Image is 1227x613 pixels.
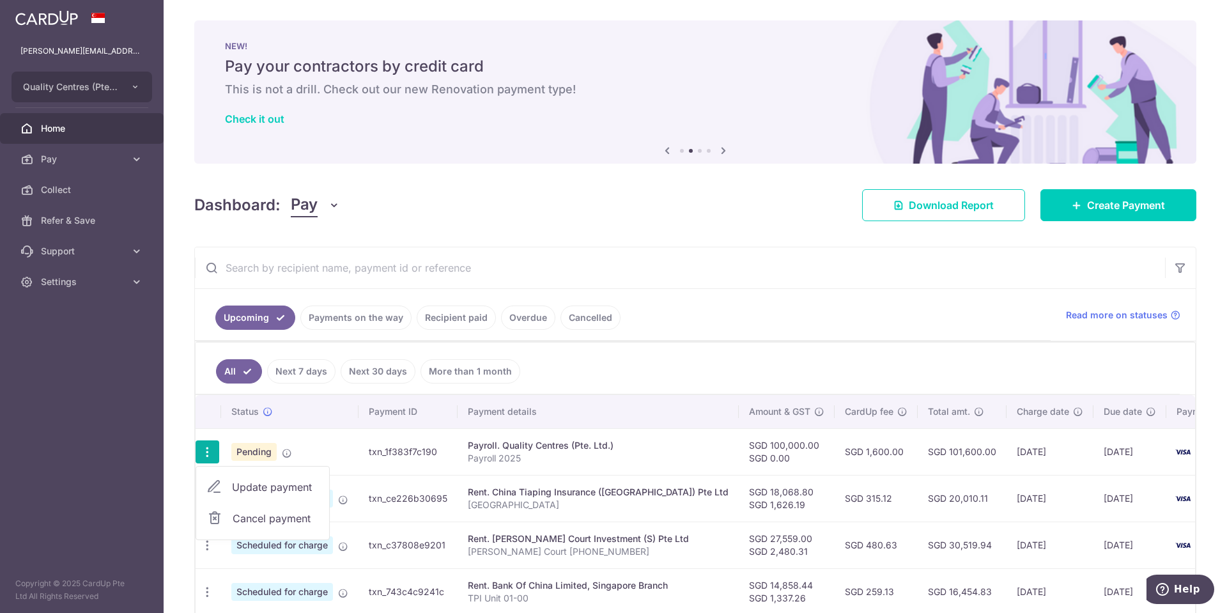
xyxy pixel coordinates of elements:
[196,466,330,540] ul: Pay
[225,41,1166,51] p: NEW!
[845,405,893,418] span: CardUp fee
[501,306,555,330] a: Overdue
[195,247,1165,288] input: Search by recipient name, payment id or reference
[359,395,458,428] th: Payment ID
[215,306,295,330] a: Upcoming
[225,56,1166,77] h5: Pay your contractors by credit card
[359,428,458,475] td: txn_1f383f7c190
[1040,189,1196,221] a: Create Payment
[1066,309,1180,322] a: Read more on statuses
[1146,575,1214,607] iframe: Opens a widget where you can find more information
[918,428,1007,475] td: SGD 101,600.00
[1170,491,1196,506] img: Bank Card
[862,189,1025,221] a: Download Report
[41,275,125,288] span: Settings
[560,306,621,330] a: Cancelled
[1170,538,1196,553] img: Bank Card
[739,428,835,475] td: SGD 100,000.00 SGD 0.00
[1104,405,1142,418] span: Due date
[41,214,125,227] span: Refer & Save
[928,405,970,418] span: Total amt.
[231,536,333,554] span: Scheduled for charge
[41,183,125,196] span: Collect
[835,428,918,475] td: SGD 1,600.00
[1093,522,1166,568] td: [DATE]
[1087,198,1165,213] span: Create Payment
[12,72,152,102] button: Quality Centres (Pte. Ltd.)
[739,475,835,522] td: SGD 18,068.80 SGD 1,626.19
[1007,475,1093,522] td: [DATE]
[468,452,729,465] p: Payroll 2025
[749,405,810,418] span: Amount & GST
[468,486,729,499] div: Rent. China Tiaping Insurance ([GEOGRAPHIC_DATA]) Pte Ltd
[458,395,739,428] th: Payment details
[41,245,125,258] span: Support
[231,583,333,601] span: Scheduled for charge
[41,153,125,166] span: Pay
[359,475,458,522] td: txn_ce226b30695
[468,532,729,545] div: Rent. [PERSON_NAME] Court Investment (S) Pte Ltd
[468,499,729,511] p: [GEOGRAPHIC_DATA]
[468,545,729,558] p: [PERSON_NAME] Court [PHONE_NUMBER]
[468,592,729,605] p: TPI Unit 01-00
[341,359,415,384] a: Next 30 days
[225,113,284,125] a: Check it out
[417,306,496,330] a: Recipient paid
[225,82,1166,97] h6: This is not a drill. Check out our new Renovation payment type!
[909,198,994,213] span: Download Report
[1017,405,1069,418] span: Charge date
[918,522,1007,568] td: SGD 30,519.94
[1007,522,1093,568] td: [DATE]
[421,359,520,384] a: More than 1 month
[291,193,340,217] button: Pay
[1066,309,1168,322] span: Read more on statuses
[20,45,143,58] p: [PERSON_NAME][EMAIL_ADDRESS][DOMAIN_NAME]
[835,475,918,522] td: SGD 315.12
[1093,475,1166,522] td: [DATE]
[359,522,458,568] td: txn_c37808e9201
[300,306,412,330] a: Payments on the way
[468,579,729,592] div: Rent. Bank Of China Limited, Singapore Branch
[194,194,281,217] h4: Dashboard:
[739,522,835,568] td: SGD 27,559.00 SGD 2,480.31
[1007,428,1093,475] td: [DATE]
[1093,428,1166,475] td: [DATE]
[15,10,78,26] img: CardUp
[41,122,125,135] span: Home
[231,405,259,418] span: Status
[216,359,262,384] a: All
[291,193,318,217] span: Pay
[835,522,918,568] td: SGD 480.63
[231,443,277,461] span: Pending
[267,359,336,384] a: Next 7 days
[918,475,1007,522] td: SGD 20,010.11
[1170,444,1196,460] img: Bank Card
[468,439,729,452] div: Payroll. Quality Centres (Pte. Ltd.)
[23,81,118,93] span: Quality Centres (Pte. Ltd.)
[194,20,1196,164] img: Renovation banner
